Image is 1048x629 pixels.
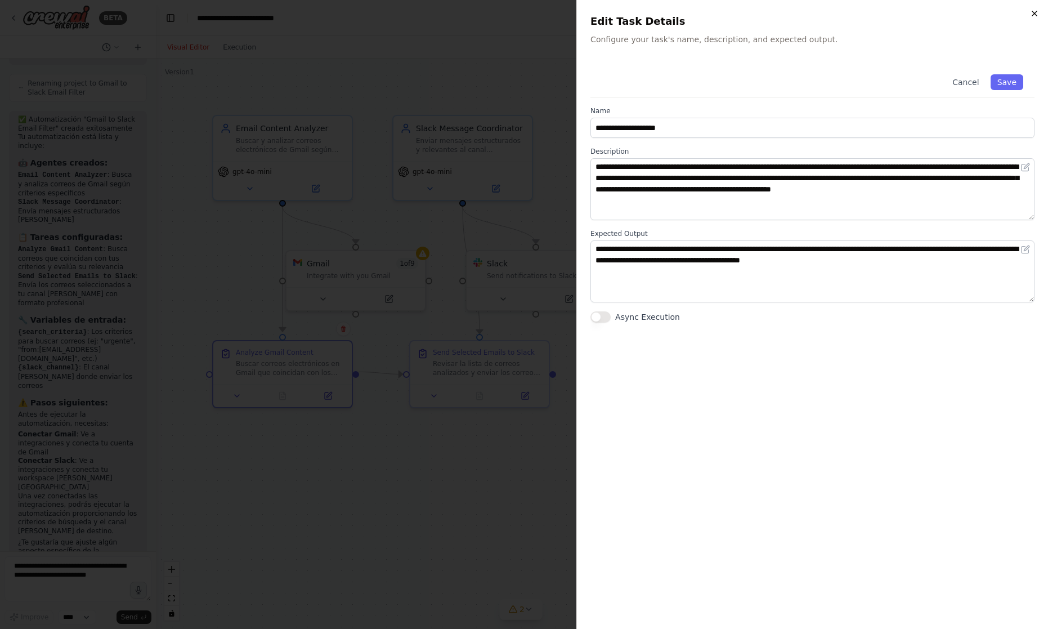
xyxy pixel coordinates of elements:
[991,74,1023,90] button: Save
[590,147,1034,156] label: Description
[946,74,986,90] button: Cancel
[1019,160,1032,174] button: Open in editor
[590,14,1034,29] h2: Edit Task Details
[1019,243,1032,256] button: Open in editor
[615,311,680,323] label: Async Execution
[590,34,1034,45] p: Configure your task's name, description, and expected output.
[590,229,1034,238] label: Expected Output
[590,106,1034,115] label: Name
